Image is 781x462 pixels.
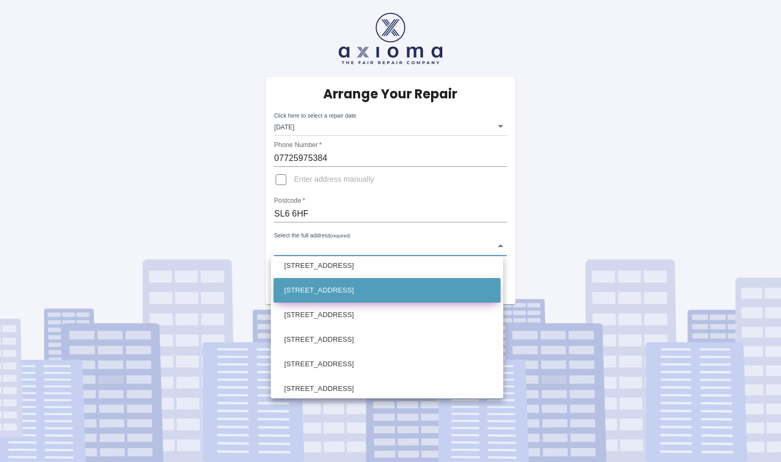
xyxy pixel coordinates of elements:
[274,327,501,352] li: [STREET_ADDRESS]
[274,303,501,327] li: [STREET_ADDRESS]
[274,253,501,278] li: [STREET_ADDRESS]
[274,376,501,401] li: [STREET_ADDRESS]
[274,352,501,376] li: [STREET_ADDRESS]
[274,278,501,303] li: [STREET_ADDRESS]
